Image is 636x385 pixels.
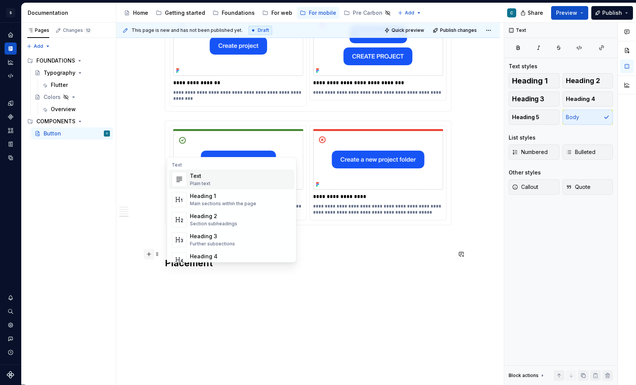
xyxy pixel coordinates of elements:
span: Quote [566,183,591,191]
div: List styles [509,134,536,141]
div: S [6,8,15,17]
span: Heading 1 [512,77,548,85]
div: Pre Carbon [353,9,382,17]
span: Callout [512,183,538,191]
button: Add [395,8,424,18]
div: Text styles [509,63,537,70]
span: 12 [85,27,91,33]
a: Data sources [5,152,17,164]
button: Bulleted [562,145,613,160]
span: Bulleted [566,148,595,156]
span: Publish [602,9,622,17]
button: Numbered [509,145,559,160]
a: Code automation [5,70,17,82]
span: Draft [258,27,269,33]
a: Home [5,29,17,41]
div: Page tree [121,5,394,20]
button: Heading 2 [562,73,613,88]
button: Heading 4 [562,91,613,107]
a: Typography [31,67,113,79]
span: Heading 2 [566,77,600,85]
svg: Supernova Logo [7,371,14,379]
div: Page tree [24,55,113,140]
button: Notifications [5,292,17,304]
div: FOUNDATIONS [36,57,75,64]
a: Design tokens [5,97,17,109]
span: Heading 3 [512,95,544,103]
span: Add [405,10,414,16]
a: Settings [5,319,17,331]
div: For web [271,9,292,17]
a: ButtonC [31,127,113,140]
div: FOUNDATIONS [24,55,113,67]
div: Typography [44,69,75,77]
div: C [106,130,108,137]
div: COMPONENTS [36,118,75,125]
h2: Placement [165,257,451,269]
a: Pre Carbon [341,7,394,19]
a: Colors [31,91,113,103]
button: S [2,5,20,21]
div: Changes [63,27,91,33]
a: Overview [39,103,113,115]
span: Heading 5 [512,113,539,121]
a: Foundations [210,7,258,19]
a: Storybook stories [5,138,17,150]
span: This page is new and has not been published yet. [132,27,243,33]
a: For mobile [297,7,339,19]
div: Block actions [509,370,545,381]
button: Publish changes [431,25,480,36]
div: Home [133,9,148,17]
a: Components [5,111,17,123]
button: Publish [591,6,633,20]
div: C [510,10,513,16]
a: Assets [5,124,17,137]
div: Flutter [51,81,68,89]
button: Quote [562,179,613,195]
div: Foundations [222,9,255,17]
div: Getting started [165,9,205,17]
div: Overview [51,105,76,113]
button: Contact support [5,333,17,345]
button: Search ⌘K [5,305,17,317]
div: Pages [27,27,49,33]
div: Button [44,130,61,137]
a: Analytics [5,56,17,68]
button: Heading 3 [509,91,559,107]
div: Documentation [28,9,113,17]
div: For mobile [309,9,336,17]
div: Other styles [509,169,541,176]
span: Numbered [512,148,548,156]
a: Documentation [5,42,17,55]
span: Share [528,9,543,17]
button: Callout [509,179,559,195]
button: Share [517,6,548,20]
a: Getting started [153,7,208,19]
div: Block actions [509,372,539,379]
button: Add [24,41,53,52]
button: Heading 5 [509,110,559,125]
a: Flutter [39,79,113,91]
a: For web [259,7,295,19]
button: Heading 1 [509,73,559,88]
span: Heading 4 [566,95,595,103]
button: Quick preview [382,25,428,36]
span: Quick preview [392,27,424,33]
div: COMPONENTS [24,115,113,127]
button: Preview [551,6,588,20]
span: Preview [556,9,577,17]
div: Colors [44,93,61,101]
